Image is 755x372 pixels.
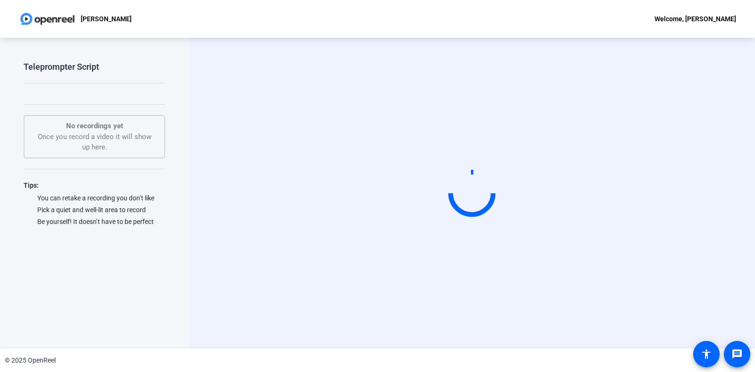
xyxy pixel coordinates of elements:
p: [PERSON_NAME] [81,13,132,25]
div: Be yourself! It doesn’t have to be perfect [24,217,165,226]
img: OpenReel logo [19,9,76,28]
div: Once you record a video it will show up here. [34,121,155,153]
div: © 2025 OpenReel [5,355,56,365]
div: Welcome, [PERSON_NAME] [654,13,736,25]
div: Pick a quiet and well-lit area to record [24,205,165,215]
mat-icon: message [731,348,743,360]
div: Teleprompter Script [24,61,99,73]
p: No recordings yet [34,121,155,132]
div: Tips: [24,180,165,191]
div: You can retake a recording you don’t like [24,193,165,203]
mat-icon: accessibility [701,348,712,360]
